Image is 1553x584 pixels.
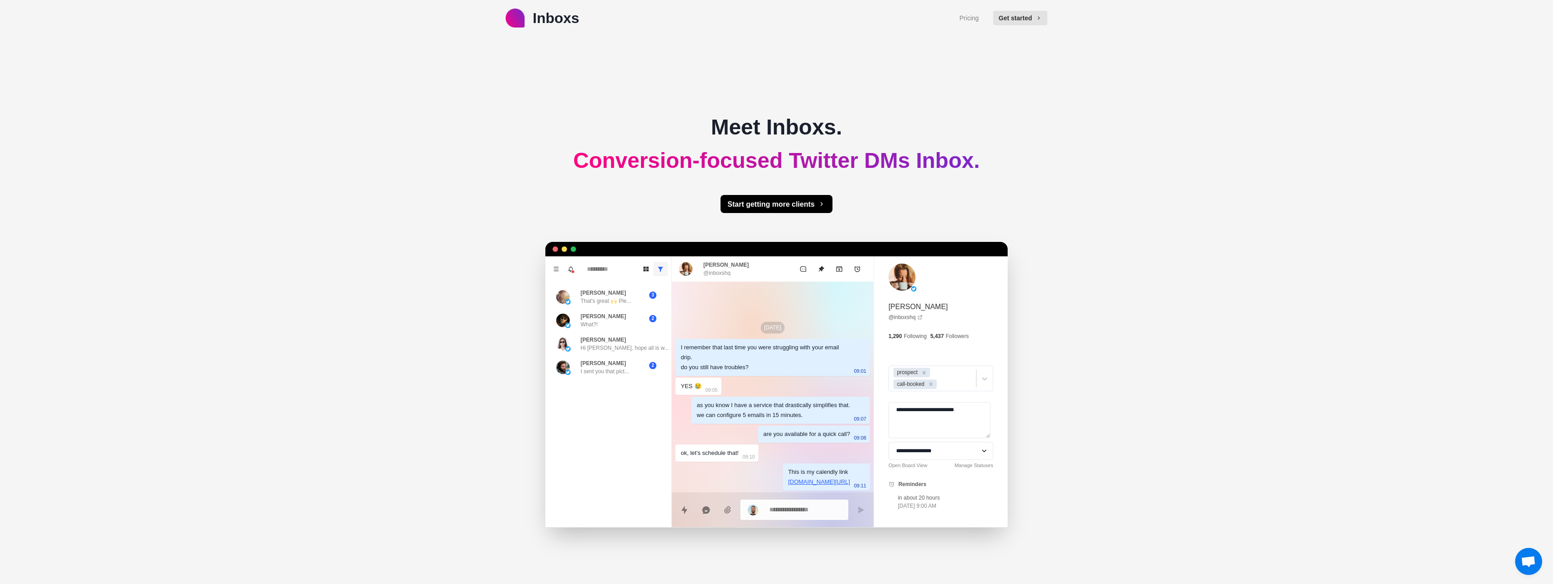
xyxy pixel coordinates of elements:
[888,264,916,291] img: picture
[898,480,926,488] p: Reminders
[556,361,570,374] img: picture
[556,290,570,304] img: picture
[888,462,927,469] a: Open Board View
[854,366,866,376] p: 09:01
[697,501,715,519] button: Reply with AI
[506,9,525,28] img: logo
[581,297,631,305] p: That's great 🙌 Ple...
[788,477,850,487] p: [DOMAIN_NAME][URL]
[1515,548,1542,575] a: Open chat
[812,260,830,278] button: Unpin
[761,322,785,334] p: [DATE]
[556,337,570,351] img: picture
[888,313,923,321] a: @inboxshq
[788,467,850,487] div: This is my calendly link
[565,299,571,305] img: picture
[533,7,579,29] p: Inboxs
[581,312,626,320] p: [PERSON_NAME]
[653,262,668,276] button: Show all conversations
[563,262,578,276] button: Notifications
[854,414,866,424] p: 09:07
[639,262,653,276] button: Board View
[681,448,739,458] div: ok, let's schedule that!
[703,269,730,277] p: @inboxshq
[581,359,626,367] p: [PERSON_NAME]
[763,429,850,439] div: are you available for a quick call?
[506,7,579,29] a: logoInboxs
[681,381,702,391] div: YES 😢
[954,462,993,469] a: Manage Statuses
[581,320,598,329] p: What?!
[573,148,980,174] h2: Conversion-focused Twitter DMs Inbox.
[697,400,850,420] div: as you know I have a service that drastically simplifies that. we can configure 5 emails in 15 mi...
[898,494,940,502] p: in about 20 hours
[703,261,749,269] p: [PERSON_NAME]
[852,501,870,519] button: Send message
[649,362,656,369] span: 2
[581,344,669,352] p: Hi [PERSON_NAME], hope all is w...
[854,433,866,443] p: 09:08
[565,346,571,352] img: picture
[959,14,979,23] a: Pricing
[711,114,842,140] h2: Meet Inboxs.
[581,336,626,344] p: [PERSON_NAME]
[675,501,693,519] button: Quick replies
[681,343,850,372] div: I remember that last time you were struggling with your email drip. do you still have troubles?
[888,301,948,312] p: [PERSON_NAME]
[581,289,626,297] p: [PERSON_NAME]
[565,370,571,375] img: picture
[556,314,570,327] img: picture
[911,286,916,292] img: picture
[743,452,755,462] p: 09:10
[898,502,940,510] p: [DATE] 9:00 AM
[679,262,693,276] img: picture
[649,292,656,299] span: 3
[904,332,927,340] p: Following
[649,315,656,322] span: 2
[549,262,563,276] button: Menu
[721,195,833,213] button: Start getting more clients
[854,481,866,491] p: 09:11
[894,368,919,377] div: prospect
[794,260,812,278] button: Mark as unread
[719,501,737,519] button: Add media
[946,332,969,340] p: Followers
[748,505,758,515] img: picture
[581,367,629,375] p: I sent you that pict...
[919,368,929,377] div: Remove prospect
[926,380,936,389] div: Remove call-booked
[894,380,926,389] div: call-booked
[888,332,902,340] p: 1,290
[830,260,848,278] button: Archive
[930,332,944,340] p: 5,437
[565,323,571,328] img: picture
[705,385,718,395] p: 09:05
[993,11,1047,25] button: Get started
[848,260,866,278] button: Add reminder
